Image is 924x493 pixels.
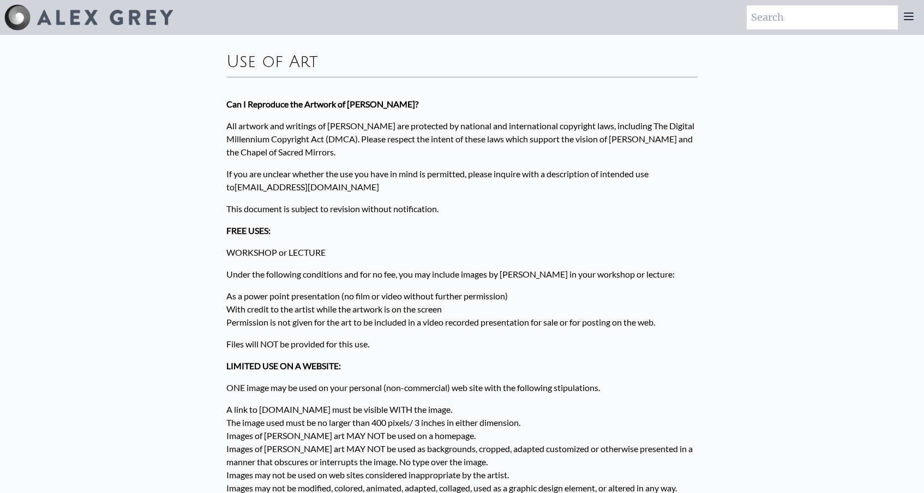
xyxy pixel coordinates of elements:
p: Files will NOT be provided for this use. [226,333,698,355]
div: Use of Art [226,44,698,76]
p: Under the following conditions and for no fee, you may include images by [PERSON_NAME] in your wo... [226,263,698,285]
strong: Can I Reproduce the Artwork of [PERSON_NAME]? [226,99,418,109]
input: Search [747,5,898,29]
p: This document is subject to revision without notification. [226,198,698,220]
p: As a power point presentation (no film or video without further permission) With credit to the ar... [226,285,698,333]
strong: FREE USES: [226,225,271,236]
p: ONE image may be used on your personal (non-commercial) web site with the following stipulations. [226,377,698,399]
p: If you are unclear whether the use you have in mind is permitted, please inquire with a descripti... [226,163,698,198]
p: All artwork and writings of [PERSON_NAME] are protected by national and international copyright l... [226,115,698,163]
strong: LIMITED USE ON A WEBSITE: [226,360,341,371]
p: WORKSHOP or LECTURE [226,242,698,263]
